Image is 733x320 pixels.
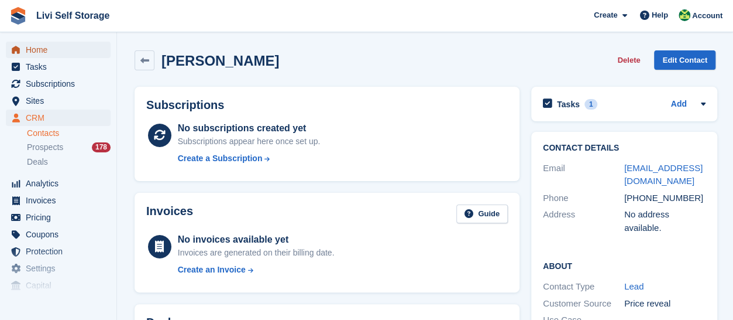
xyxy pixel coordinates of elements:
[26,59,96,75] span: Tasks
[178,135,321,148] div: Subscriptions appear here once set up.
[594,9,617,21] span: Create
[6,260,111,277] a: menu
[6,93,111,109] a: menu
[26,260,96,277] span: Settings
[32,6,114,25] a: Livi Self Storage
[6,76,111,92] a: menu
[6,226,111,243] a: menu
[178,152,263,165] div: Create a Subscription
[543,260,706,271] h2: About
[146,98,508,112] h2: Subscriptions
[543,280,624,294] div: Contact Type
[6,59,111,75] a: menu
[27,156,111,168] a: Deals
[26,110,96,126] span: CRM
[26,209,96,226] span: Pricing
[456,205,508,224] a: Guide
[27,156,48,168] span: Deals
[26,42,96,58] span: Home
[692,10,722,22] span: Account
[6,42,111,58] a: menu
[26,175,96,192] span: Analytics
[624,281,643,291] a: Lead
[543,144,706,153] h2: Contact Details
[6,192,111,209] a: menu
[178,264,335,276] a: Create an Invoice
[543,162,624,188] div: Email
[92,142,111,152] div: 178
[652,9,668,21] span: Help
[679,9,690,21] img: Alex Handyside
[584,99,598,110] div: 1
[178,233,335,247] div: No invoices available yet
[26,192,96,209] span: Invoices
[27,141,111,154] a: Prospects 178
[6,110,111,126] a: menu
[624,192,706,205] div: [PHONE_NUMBER]
[670,98,686,111] a: Add
[557,99,580,110] h2: Tasks
[612,50,645,70] button: Delete
[26,243,96,260] span: Protection
[161,53,279,69] h2: [PERSON_NAME]
[27,128,111,139] a: Contacts
[543,297,624,311] div: Customer Source
[624,208,706,234] div: No address available.
[178,152,321,165] a: Create a Subscription
[146,205,193,224] h2: Invoices
[654,50,715,70] a: Edit Contact
[6,175,111,192] a: menu
[26,76,96,92] span: Subscriptions
[6,277,111,294] a: menu
[27,142,63,153] span: Prospects
[543,192,624,205] div: Phone
[26,226,96,243] span: Coupons
[178,264,246,276] div: Create an Invoice
[178,247,335,259] div: Invoices are generated on their billing date.
[178,121,321,135] div: No subscriptions created yet
[543,208,624,234] div: Address
[624,163,703,186] a: [EMAIL_ADDRESS][DOMAIN_NAME]
[26,277,96,294] span: Capital
[6,243,111,260] a: menu
[624,297,706,311] div: Price reveal
[26,93,96,109] span: Sites
[6,209,111,226] a: menu
[9,7,27,25] img: stora-icon-8386f47178a22dfd0bd8f6a31ec36ba5ce8667c1dd55bd0f319d3a0aa187defe.svg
